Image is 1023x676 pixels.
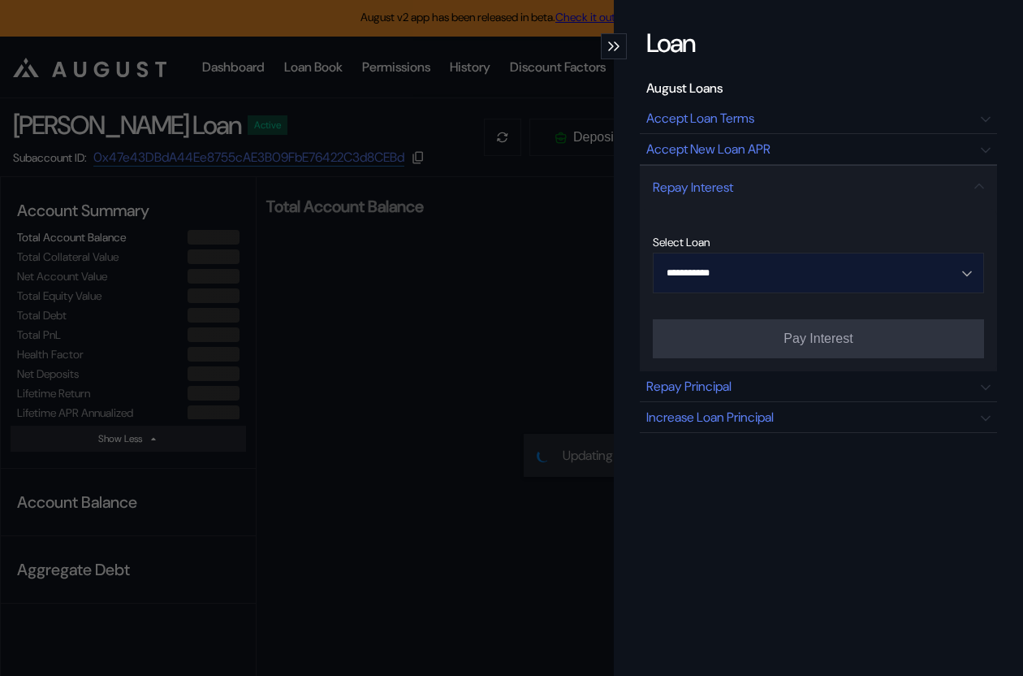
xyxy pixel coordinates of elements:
[646,378,732,395] div: Repay Principal
[646,409,774,426] div: Increase Loan Principal
[646,141,770,158] div: Accept New Loan APR
[646,80,723,97] div: August Loans
[646,110,754,127] div: Accept Loan Terms
[653,319,984,358] button: Pay Interest
[653,235,984,249] div: Select Loan
[646,26,695,60] div: Loan
[653,179,733,196] div: Repay Interest
[653,253,984,293] button: Open menu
